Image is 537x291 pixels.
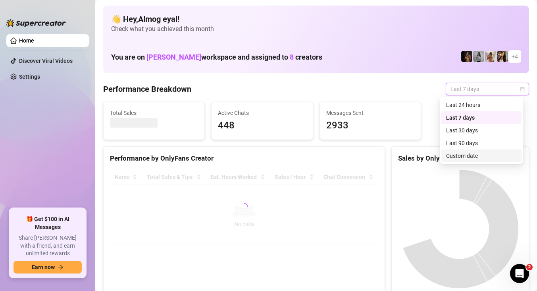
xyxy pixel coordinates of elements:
span: [PERSON_NAME] [146,53,201,61]
img: logo-BBDzfeDw.svg [6,19,66,27]
div: Last 7 days [446,113,517,122]
span: 2933 [326,118,414,133]
div: Custom date [441,149,522,162]
span: 448 [218,118,306,133]
img: AD [497,51,508,62]
img: Green [485,51,496,62]
iframe: Intercom live chat [510,264,529,283]
div: Last 30 days [441,124,522,137]
div: Last 90 days [441,137,522,149]
span: Messages Sent [326,109,414,117]
div: Last 24 hours [446,101,517,109]
span: 🎁 Get $100 in AI Messages [13,215,82,231]
img: A [473,51,484,62]
h4: Performance Breakdown [103,83,191,95]
span: 2 [526,264,533,270]
span: loading [240,203,248,211]
span: Check what you achieved this month [111,25,521,33]
div: Last 7 days [441,111,522,124]
a: Settings [19,74,40,80]
div: Last 30 days [446,126,517,135]
span: Total Sales [110,109,198,117]
div: Last 24 hours [441,99,522,111]
span: 8 [290,53,294,61]
div: Last 90 days [446,139,517,147]
span: arrow-right [58,264,64,270]
span: Share [PERSON_NAME] with a friend, and earn unlimited rewards [13,234,82,258]
span: Active Chats [218,109,306,117]
button: Earn nowarrow-right [13,261,82,274]
div: Performance by OnlyFans Creator [110,153,378,164]
div: Custom date [446,151,517,160]
span: Last 7 days [450,83,524,95]
img: D [461,51,472,62]
h1: You are on workspace and assigned to creators [111,53,322,62]
a: Discover Viral Videos [19,58,73,64]
span: calendar [520,87,525,91]
div: Sales by OnlyFans Creator [398,153,522,164]
span: + 4 [512,52,518,61]
span: Earn now [32,264,55,270]
h4: 👋 Hey, Almog eyal ! [111,14,521,25]
a: Home [19,37,34,44]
